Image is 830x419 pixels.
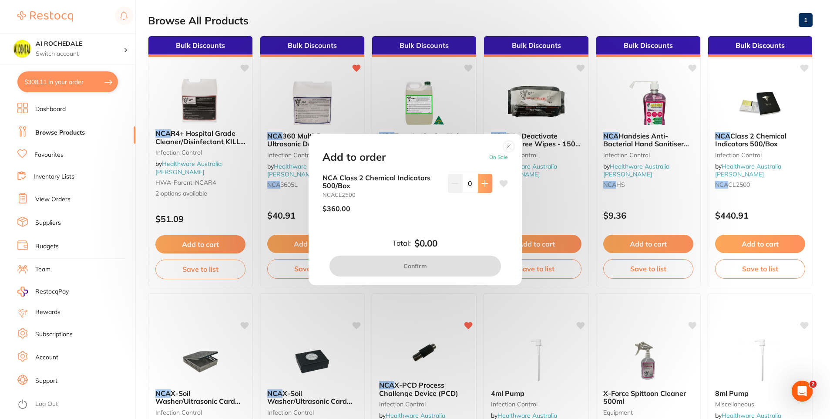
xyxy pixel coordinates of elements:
button: Confirm [329,256,501,277]
iframe: Intercom live chat [792,381,813,402]
p: $360.00 [323,205,350,213]
small: NCACL2500 [323,192,441,198]
span: On Sale [489,154,508,160]
b: $0.00 [414,238,437,249]
h2: Add to order [323,151,386,163]
span: 2 [810,381,817,388]
b: NCA Class 2 Chemical Indicators 500/Box [323,174,441,190]
label: Total: [393,239,411,247]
